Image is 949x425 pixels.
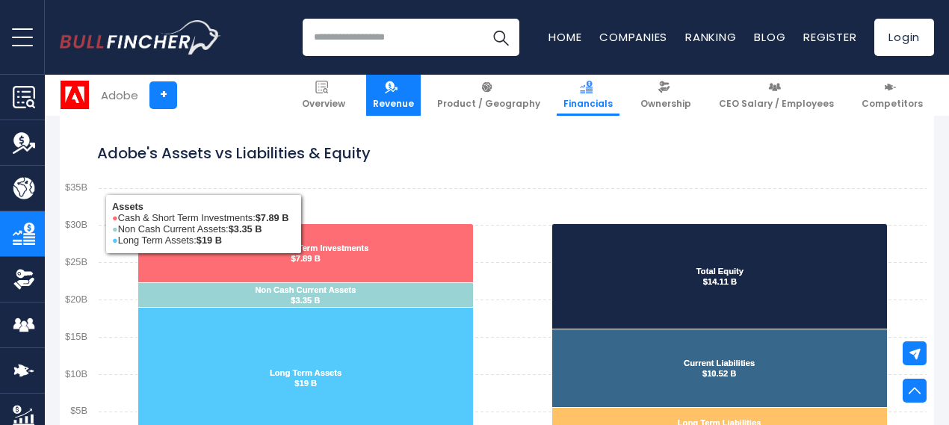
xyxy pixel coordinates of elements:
[366,75,421,116] a: Revenue
[295,75,352,116] a: Overview
[634,75,698,116] a: Ownership
[599,29,667,45] a: Companies
[684,359,755,378] text: Current Liabilities $10.52 B
[255,285,356,305] text: Non Cash Current Assets $3.35 B
[70,405,87,416] text: $5B
[482,19,519,56] button: Search
[60,20,221,55] img: Bullfincher logo
[430,75,547,116] a: Product / Geography
[557,75,619,116] a: Financials
[97,143,371,164] tspan: Adobe's Assets vs Liabilities & Equity
[65,331,87,342] text: $15B
[803,29,856,45] a: Register
[149,81,177,109] a: +
[60,20,220,55] a: Go to homepage
[61,81,89,109] img: ADBE logo
[862,98,923,110] span: Competitors
[640,98,691,110] span: Ownership
[696,267,744,286] text: Total Equity $14.11 B
[65,368,87,379] text: $10B
[65,182,87,193] text: $35B
[548,29,581,45] a: Home
[855,75,930,116] a: Competitors
[65,219,87,230] text: $30B
[712,75,841,116] a: CEO Salary / Employees
[563,98,613,110] span: Financials
[243,243,369,263] text: Cash & Short Term Investments $7.89 B
[65,294,87,305] text: $20B
[65,256,87,267] text: $25B
[685,29,736,45] a: Ranking
[719,98,834,110] span: CEO Salary / Employees
[101,87,138,104] div: Adobe
[437,98,540,110] span: Product / Geography
[874,19,934,56] a: Login
[373,98,414,110] span: Revenue
[270,368,341,388] text: Long Term Assets $19 B
[302,98,345,110] span: Overview
[13,268,35,291] img: Ownership
[754,29,785,45] a: Blog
